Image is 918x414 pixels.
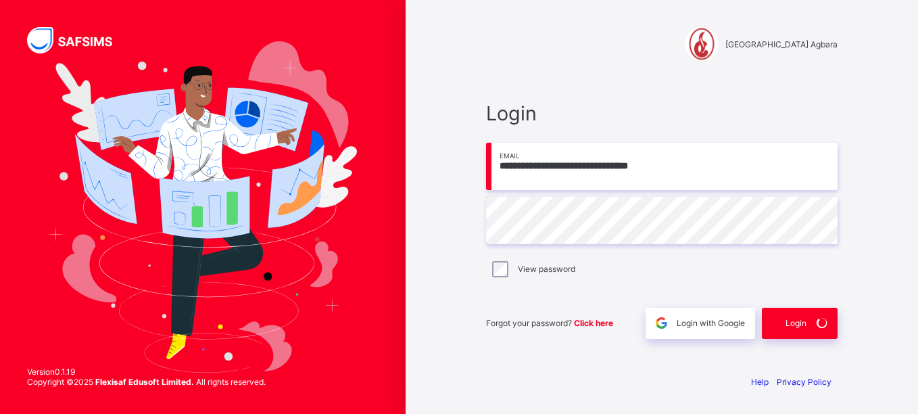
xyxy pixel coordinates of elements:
[27,27,128,53] img: SAFSIMS Logo
[27,377,266,387] span: Copyright © 2025 All rights reserved.
[751,377,769,387] a: Help
[574,318,613,328] a: Click here
[486,101,838,125] span: Login
[27,367,266,377] span: Version 0.1.19
[786,318,806,328] span: Login
[486,318,613,328] span: Forgot your password?
[654,315,669,331] img: google.396cfc9801f0270233282035f929180a.svg
[677,318,745,328] span: Login with Google
[777,377,831,387] a: Privacy Policy
[725,39,838,49] span: [GEOGRAPHIC_DATA] Agbara
[518,264,575,274] label: View password
[95,377,194,387] strong: Flexisaf Edusoft Limited.
[49,41,356,373] img: Hero Image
